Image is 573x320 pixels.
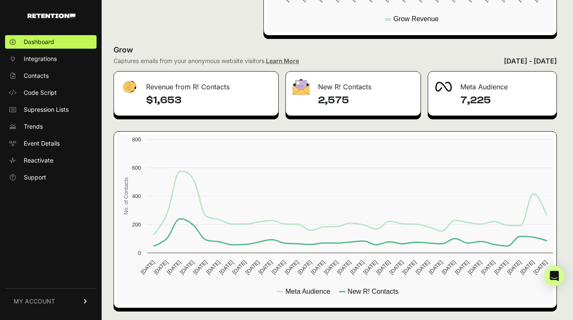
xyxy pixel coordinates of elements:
[427,259,444,276] text: [DATE]
[244,259,261,276] text: [DATE]
[493,259,509,276] text: [DATE]
[179,259,195,276] text: [DATE]
[286,72,420,97] div: New R! Contacts
[152,259,169,276] text: [DATE]
[24,72,49,80] span: Contacts
[544,266,565,286] div: Open Intercom Messenger
[318,94,413,107] h4: 2,575
[138,250,141,256] text: 0
[113,57,299,65] div: Captures emails from your anonymous website visitors.
[5,171,97,184] a: Support
[5,86,97,99] a: Code Script
[24,55,57,63] span: Integrations
[24,38,54,46] span: Dashboard
[266,57,299,64] a: Learn More
[401,259,418,276] text: [DATE]
[24,88,57,97] span: Code Script
[5,120,97,133] a: Trends
[132,136,141,143] text: 800
[123,177,129,215] text: No. of Contacts
[293,79,310,95] img: fa-envelope-19ae18322b30453b285274b1b8af3d052b27d846a4fbe8435d1a52b978f639a2.png
[310,259,326,276] text: [DATE]
[24,105,69,114] span: Supression Lists
[480,259,496,276] text: [DATE]
[5,35,97,49] a: Dashboard
[285,288,330,295] text: Meta Audience
[205,259,221,276] text: [DATE]
[139,259,156,276] text: [DATE]
[375,259,392,276] text: [DATE]
[296,259,313,276] text: [DATE]
[440,259,457,276] text: [DATE]
[506,259,523,276] text: [DATE]
[454,259,470,276] text: [DATE]
[5,137,97,150] a: Event Details
[14,297,55,306] span: MY ACCOUNT
[532,259,548,276] text: [DATE]
[323,259,339,276] text: [DATE]
[113,44,557,56] h2: Grow
[467,259,483,276] text: [DATE]
[121,79,138,95] img: fa-dollar-13500eef13a19c4ab2b9ed9ad552e47b0d9fc28b02b83b90ba0e00f96d6372e9.png
[428,72,556,97] div: Meta Audience
[24,156,53,165] span: Reactivate
[5,154,97,167] a: Reactivate
[349,259,365,276] text: [DATE]
[283,259,300,276] text: [DATE]
[362,259,379,276] text: [DATE]
[336,259,352,276] text: [DATE]
[114,72,278,97] div: Revenue from R! Contacts
[348,288,399,295] text: New R! Contacts
[132,221,141,228] text: 200
[192,259,208,276] text: [DATE]
[24,173,46,182] span: Support
[460,94,550,107] h4: 7,225
[504,56,557,66] div: [DATE] - [DATE]
[5,69,97,83] a: Contacts
[146,94,271,107] h4: $1,653
[257,259,274,276] text: [DATE]
[28,14,75,18] img: Retention.com
[218,259,235,276] text: [DATE]
[132,165,141,171] text: 600
[132,193,141,199] text: 400
[393,15,439,22] text: Grow Revenue
[5,288,97,314] a: MY ACCOUNT
[24,139,60,148] span: Event Details
[5,52,97,66] a: Integrations
[519,259,535,276] text: [DATE]
[24,122,43,131] span: Trends
[231,259,248,276] text: [DATE]
[435,82,452,92] img: fa-meta-2f981b61bb99beabf952f7030308934f19ce035c18b003e963880cc3fabeebb7.png
[388,259,404,276] text: [DATE]
[414,259,431,276] text: [DATE]
[166,259,182,276] text: [DATE]
[270,259,287,276] text: [DATE]
[5,103,97,116] a: Supression Lists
